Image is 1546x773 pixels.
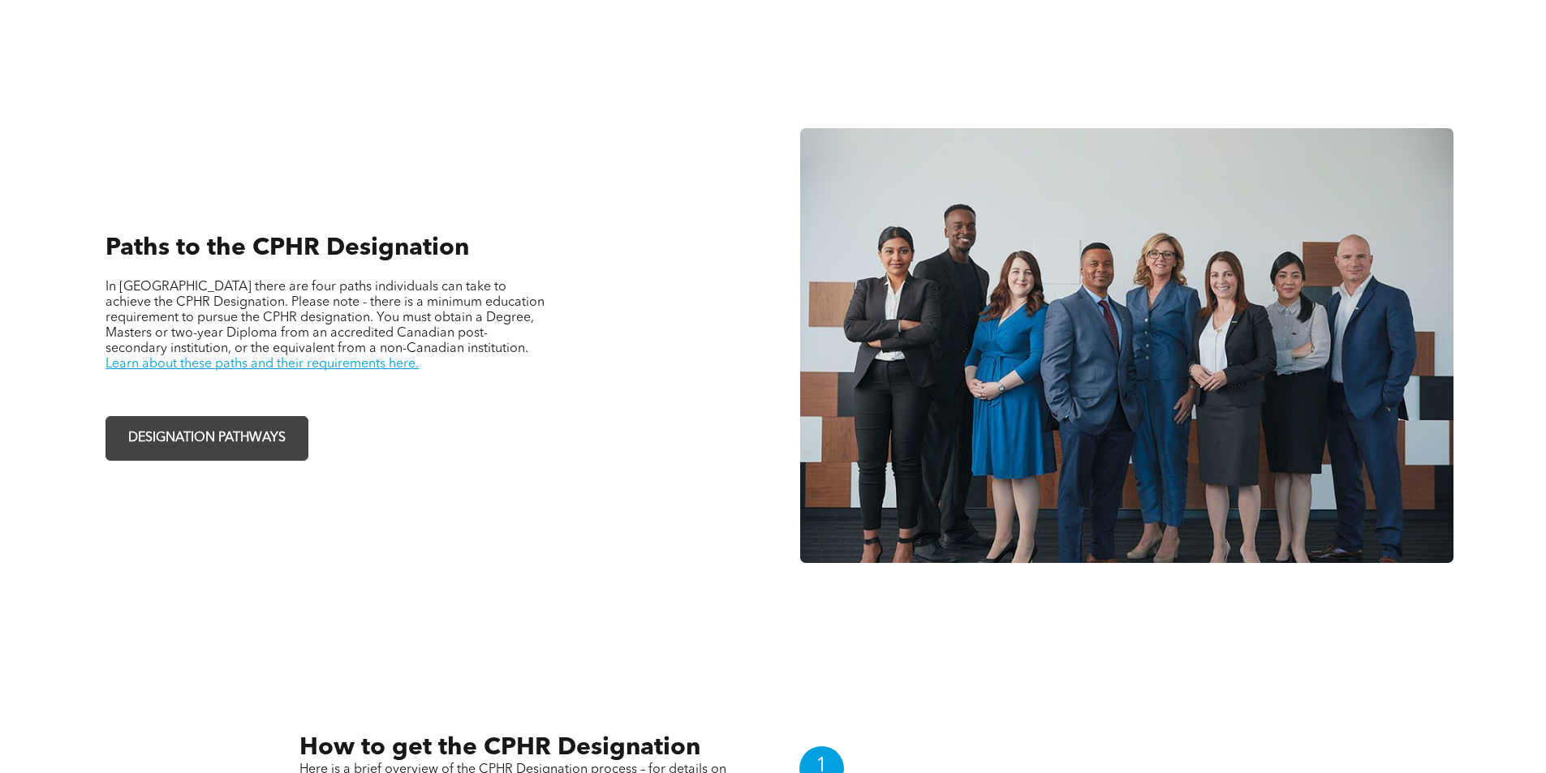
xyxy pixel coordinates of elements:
[800,128,1453,563] img: A group of business people are posing for a picture together.
[123,423,291,454] span: DESIGNATION PATHWAYS
[299,736,700,760] span: How to get the CPHR Designation
[106,236,469,260] span: Paths to the CPHR Designation
[106,281,545,355] span: In [GEOGRAPHIC_DATA] there are four paths individuals can take to achieve the CPHR Designation. P...
[106,416,308,461] a: DESIGNATION PATHWAYS
[106,358,419,371] a: Learn about these paths and their requirements here.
